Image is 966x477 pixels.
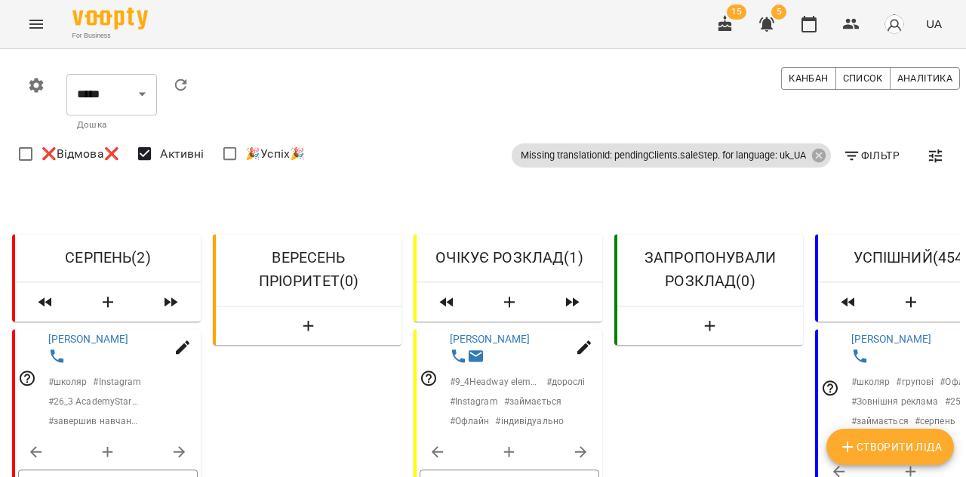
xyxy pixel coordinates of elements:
[48,375,88,389] p: # школяр
[896,375,934,389] p: # групові
[512,149,815,162] span: Missing translationId: pendingClients.saleStep. for language: uk_UA
[18,369,36,387] svg: Відповідальний співробітник не заданий
[838,438,942,456] span: Створити Ліда
[771,5,786,20] span: 5
[789,70,828,87] span: Канбан
[851,375,891,389] p: # школяр
[450,375,540,389] p: # 9_4Headway elementary There isare
[450,414,490,428] p: # Офлайн
[824,288,872,315] span: Пересунути лідів з колонки
[504,395,561,408] p: # займається
[77,118,146,133] p: Дошка
[926,16,942,32] span: UA
[548,288,596,315] span: Пересунути лідів з колонки
[781,67,835,90] button: Канбан
[890,67,960,90] button: Аналітика
[629,246,791,294] h6: ЗАПРОПОНУВАЛИ РОЗКЛАД ( 0 )
[160,145,204,163] span: Активні
[851,333,932,345] a: [PERSON_NAME]
[512,143,831,168] div: Missing translationId: pendingClients.saleStep. for language: uk_UA
[72,31,148,41] span: For Business
[495,414,564,428] p: # індивідуально
[878,288,943,315] button: Створити Ліда
[48,395,139,408] p: # 26_3 AcademyStars2 Our things PossAdj
[48,414,139,428] p: # завершив навчання
[450,333,531,345] a: [PERSON_NAME]
[228,246,389,294] h6: ВЕРЕСЕНЬ ПРІОРИТЕТ ( 0 )
[920,10,948,38] button: UA
[423,288,471,315] span: Пересунути лідів з колонки
[48,333,129,345] a: [PERSON_NAME]
[420,369,438,387] svg: Відповідальний співробітник не заданий
[93,375,141,389] p: # Instagram
[222,312,395,340] button: Створити Ліда
[915,414,955,428] p: # серпень
[623,312,797,340] button: Створити Ліда
[72,8,148,29] img: Voopty Logo
[843,146,900,165] span: Фільтр
[851,414,909,428] p: # займається
[546,375,586,389] p: # дорослі
[42,145,119,163] span: ❌Відмова❌
[727,5,746,20] span: 15
[837,142,906,169] button: Фільтр
[27,246,189,269] h6: СЕРПЕНЬ ( 2 )
[835,67,891,90] button: Список
[826,429,954,465] button: Створити Ліда
[146,288,195,315] span: Пересунути лідів з колонки
[821,379,839,397] svg: Відповідальний співробітник не заданий
[477,288,542,315] button: Створити Ліда
[884,14,905,35] img: avatar_s.png
[18,6,54,42] button: Menu
[843,70,883,87] span: Список
[75,288,140,315] button: Створити Ліда
[21,288,69,315] span: Пересунути лідів з колонки
[851,395,939,408] p: # Зовнішня реклама
[897,70,952,87] span: Аналітика
[450,395,498,408] p: # Instagram
[245,145,305,163] span: 🎉Успіх🎉
[429,246,590,269] h6: ОЧІКУЄ РОЗКЛАД ( 1 )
